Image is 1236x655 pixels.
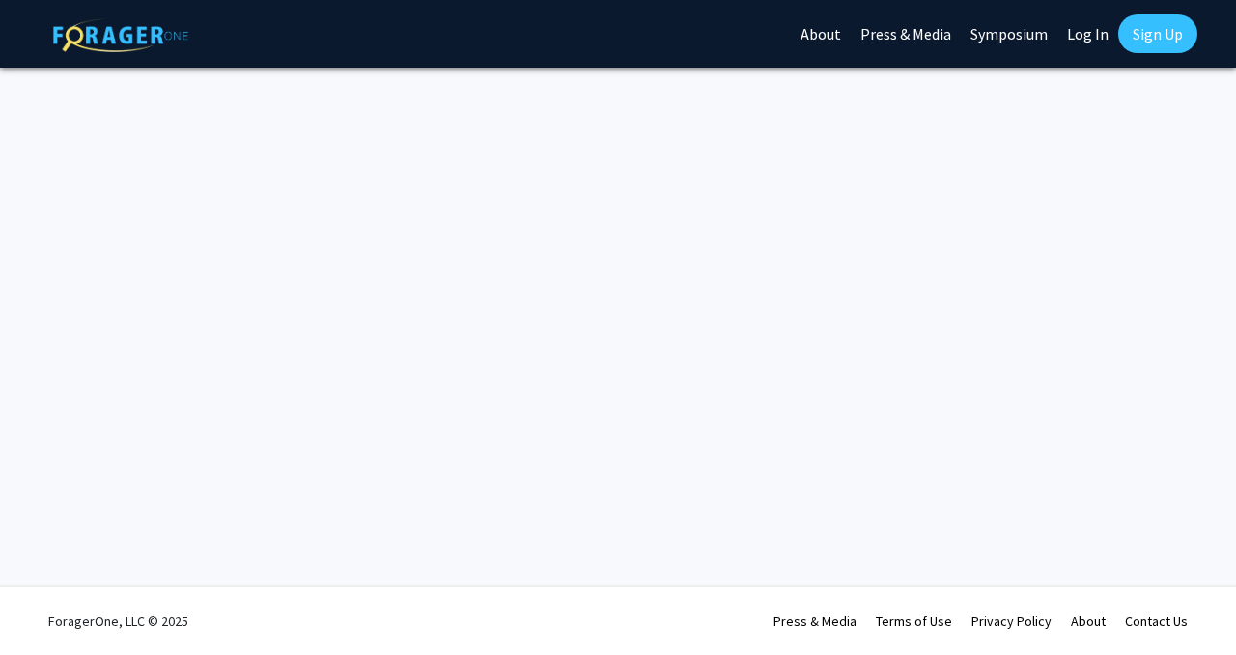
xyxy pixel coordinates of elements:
a: Sign Up [1118,14,1197,53]
a: Contact Us [1125,612,1188,630]
a: Privacy Policy [971,612,1052,630]
div: ForagerOne, LLC © 2025 [48,587,188,655]
a: About [1071,612,1106,630]
img: ForagerOne Logo [53,18,188,52]
a: Terms of Use [876,612,952,630]
a: Press & Media [773,612,857,630]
